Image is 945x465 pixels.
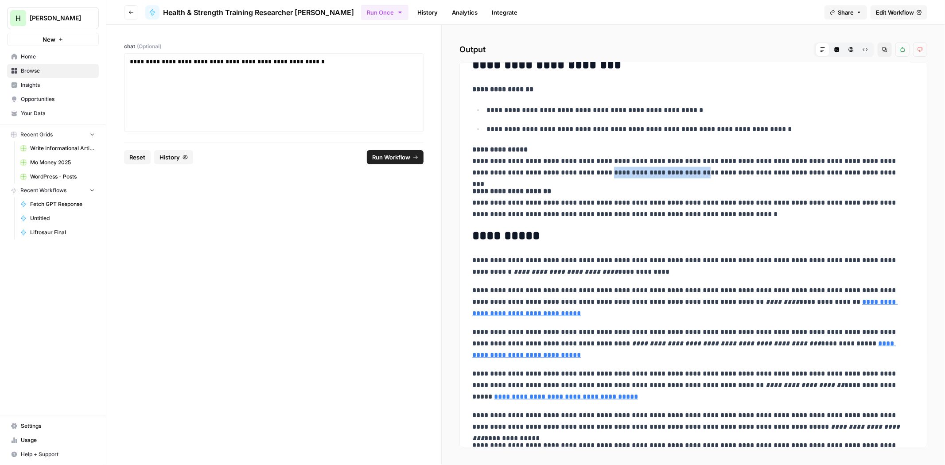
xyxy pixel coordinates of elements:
a: Home [7,50,99,64]
button: Recent Grids [7,128,99,141]
span: Edit Workflow [876,8,914,17]
span: Settings [21,422,95,430]
span: Insights [21,81,95,89]
a: Untitled [16,211,99,225]
span: Run Workflow [372,153,410,162]
a: Integrate [486,5,523,19]
a: Write Informational Article [16,141,99,155]
a: Fetch GPT Response [16,197,99,211]
button: Run Workflow [367,150,424,164]
span: Help + Support [21,450,95,458]
button: Reset [124,150,151,164]
span: Browse [21,67,95,75]
span: Home [21,53,95,61]
span: Mo Money 2025 [30,159,95,167]
button: History [154,150,193,164]
span: Untitled [30,214,95,222]
span: WordPress - Posts [30,173,95,181]
button: New [7,33,99,46]
a: Health & Strength Training Researcher [PERSON_NAME] [145,5,354,19]
span: New [43,35,55,44]
a: Insights [7,78,99,92]
span: Opportunities [21,95,95,103]
span: Usage [21,436,95,444]
span: (Optional) [137,43,161,50]
span: Write Informational Article [30,144,95,152]
button: Recent Workflows [7,184,99,197]
a: Edit Workflow [871,5,927,19]
label: chat [124,43,424,50]
button: Share [824,5,867,19]
a: Mo Money 2025 [16,155,99,170]
a: WordPress - Posts [16,170,99,184]
span: Recent Workflows [20,186,66,194]
span: [PERSON_NAME] [30,14,83,23]
span: Share [838,8,854,17]
a: Browse [7,64,99,78]
button: Run Once [361,5,408,20]
a: Usage [7,433,99,447]
button: Help + Support [7,447,99,461]
span: H [16,13,21,23]
span: Liftosaur Final [30,229,95,236]
a: Analytics [447,5,483,19]
span: Reset [129,153,145,162]
span: Health & Strength Training Researcher [PERSON_NAME] [163,7,354,18]
h2: Output [459,43,927,57]
a: History [412,5,443,19]
a: Opportunities [7,92,99,106]
a: Liftosaur Final [16,225,99,240]
button: Workspace: Hasbrook [7,7,99,29]
a: Your Data [7,106,99,120]
span: Your Data [21,109,95,117]
span: Fetch GPT Response [30,200,95,208]
a: Settings [7,419,99,433]
span: Recent Grids [20,131,53,139]
span: History [159,153,180,162]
